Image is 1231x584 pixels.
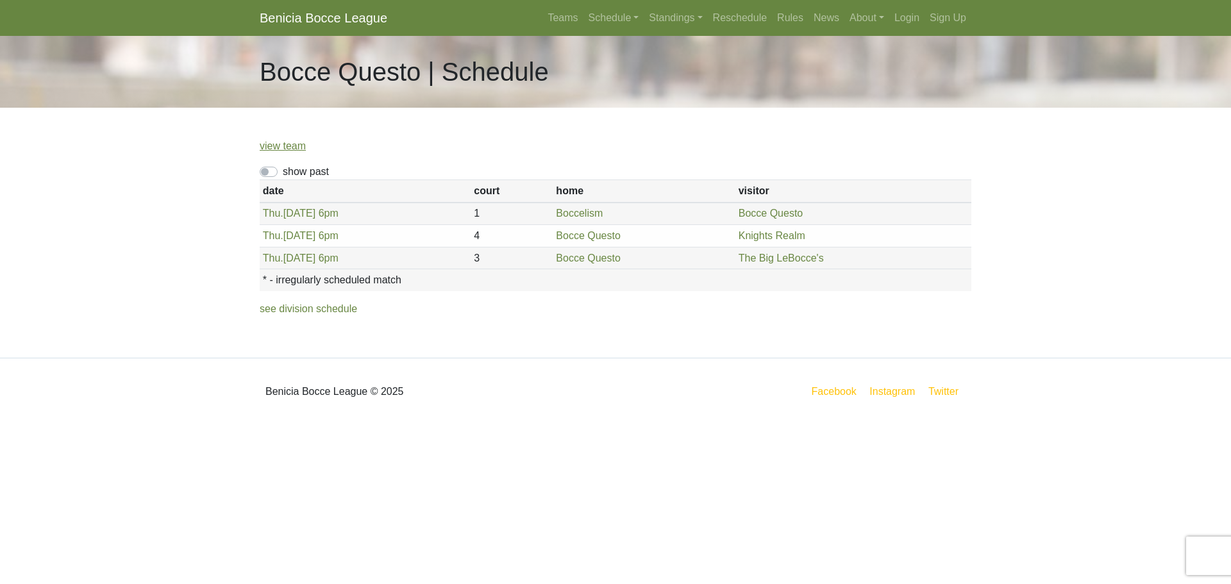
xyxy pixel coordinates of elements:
[553,180,735,203] th: home
[283,164,329,179] label: show past
[809,383,859,399] a: Facebook
[471,203,553,225] td: 1
[583,5,644,31] a: Schedule
[739,208,803,219] a: Bocce Questo
[471,225,553,247] td: 4
[260,180,471,203] th: date
[772,5,808,31] a: Rules
[260,269,971,291] th: * - irregularly scheduled match
[263,253,339,263] a: Thu.[DATE] 6pm
[260,303,357,314] a: see division schedule
[889,5,925,31] a: Login
[260,56,549,87] h1: Bocce Questo | Schedule
[735,180,971,203] th: visitor
[263,230,339,241] a: Thu.[DATE] 6pm
[263,208,283,219] span: Thu.
[260,140,306,151] a: view team
[926,383,969,399] a: Twitter
[263,230,283,241] span: Thu.
[925,5,971,31] a: Sign Up
[556,230,621,241] a: Bocce Questo
[708,5,773,31] a: Reschedule
[471,180,553,203] th: court
[471,247,553,269] td: 3
[867,383,917,399] a: Instagram
[260,5,387,31] a: Benicia Bocce League
[808,5,844,31] a: News
[739,253,824,263] a: The Big LeBocce's
[556,208,603,219] a: Boccelism
[844,5,889,31] a: About
[739,230,805,241] a: Knights Realm
[263,208,339,219] a: Thu.[DATE] 6pm
[250,369,615,415] div: Benicia Bocce League © 2025
[542,5,583,31] a: Teams
[263,253,283,263] span: Thu.
[556,253,621,263] a: Bocce Questo
[644,5,707,31] a: Standings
